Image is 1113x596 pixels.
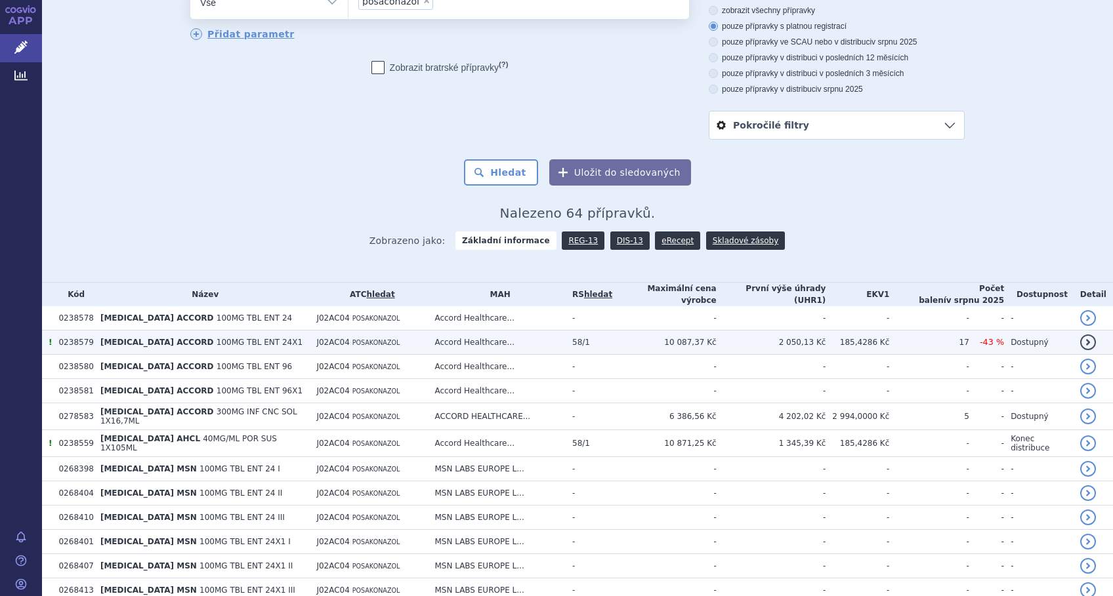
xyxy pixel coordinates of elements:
span: 100MG TBL ENT 24X1 III [199,586,295,595]
td: - [969,554,1004,578]
td: 0278583 [52,403,93,430]
td: Accord Healthcare... [428,330,566,355]
span: 100MG TBL ENT 24 II [199,488,282,498]
td: - [969,379,1004,403]
td: Accord Healthcare... [428,306,566,330]
th: První výše úhrady (UHR1) [717,283,826,306]
span: -43 % [980,337,1004,347]
td: 0268401 [52,530,93,554]
span: [MEDICAL_DATA] MSN [100,513,197,522]
td: Accord Healthcare... [428,355,566,379]
td: ACCORD HEALTHCARE... [428,403,566,430]
label: Zobrazit bratrské přípravky [371,61,509,74]
td: - [889,306,969,330]
a: detail [1080,534,1096,549]
td: - [826,554,889,578]
a: detail [1080,408,1096,424]
span: J02AC04 [316,561,349,570]
span: POSAKONAZOL [352,315,400,322]
span: POSAKONAZOL [352,363,400,370]
span: [MEDICAL_DATA] MSN [100,561,197,570]
span: 100MG TBL ENT 24X1 [217,338,303,347]
a: detail [1080,485,1096,501]
span: J02AC04 [316,586,349,595]
label: pouze přípravky v distribuci v posledních 3 měsících [709,68,965,79]
td: - [612,481,717,506]
td: - [612,506,717,530]
span: POSAKONAZOL [352,490,400,497]
td: - [612,355,717,379]
td: 0238580 [52,355,93,379]
span: J02AC04 [316,537,349,546]
span: Zobrazeno jako: [369,231,446,250]
span: [MEDICAL_DATA] MSN [100,464,197,473]
td: MSN LABS EUROPE L... [428,530,566,554]
td: - [969,457,1004,481]
button: Hledat [464,159,538,186]
td: - [889,457,969,481]
span: [MEDICAL_DATA] ACCORD [100,338,214,347]
span: J02AC04 [316,313,349,323]
a: hledat [366,290,394,299]
a: detail [1080,435,1096,451]
abbr: (?) [499,60,508,69]
th: Název [94,283,310,306]
span: 100MG TBL ENT 96 [217,362,292,371]
td: - [717,355,826,379]
span: J02AC04 [316,488,349,498]
td: Dostupný [1004,330,1074,355]
td: - [889,379,969,403]
td: - [566,306,612,330]
td: 10 871,25 Kč [612,430,717,457]
span: [MEDICAL_DATA] ACCORD [100,407,214,416]
td: 0268398 [52,457,93,481]
td: - [826,530,889,554]
td: 10 087,37 Kč [612,330,717,355]
span: 100MG TBL ENT 24 III [199,513,285,522]
td: 6 386,56 Kč [612,403,717,430]
span: J02AC04 [316,386,349,395]
td: 0238559 [52,430,93,457]
td: - [969,403,1004,430]
td: - [717,306,826,330]
a: detail [1080,383,1096,399]
td: 1 345,39 Kč [717,430,826,457]
a: DIS-13 [610,231,650,250]
span: 58/1 [572,338,590,347]
span: POSAKONAZOL [352,440,400,447]
td: - [889,355,969,379]
a: hledat [584,290,612,299]
td: 0238581 [52,379,93,403]
td: - [969,481,1004,506]
span: v srpnu 2025 [871,37,917,47]
td: MSN LABS EUROPE L... [428,506,566,530]
a: Pokročilé filtry [709,111,964,139]
td: - [969,306,1004,330]
a: detail [1080,461,1096,477]
span: 100MG TBL ENT 24X1 I [199,537,291,546]
td: - [717,457,826,481]
td: 5 [889,403,969,430]
td: - [889,554,969,578]
span: J02AC04 [316,412,349,421]
span: POSAKONAZOL [352,339,400,346]
td: - [1004,554,1074,578]
td: 0268410 [52,506,93,530]
strong: Základní informace [455,231,556,250]
td: - [612,530,717,554]
label: pouze přípravky v distribuci v posledních 12 měsících [709,52,965,63]
td: - [826,481,889,506]
td: 2 050,13 Kč [717,330,826,355]
a: detail [1080,558,1096,574]
a: REG-13 [562,231,604,250]
a: detail [1080,359,1096,374]
td: - [612,379,717,403]
td: Accord Healthcare... [428,379,566,403]
a: detail [1080,334,1096,350]
td: 185,4286 Kč [826,430,889,457]
span: 100MG TBL ENT 96X1 [217,386,303,395]
a: eRecept [655,231,700,250]
td: - [889,530,969,554]
label: zobrazit všechny přípravky [709,5,965,16]
th: RS [566,283,612,306]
